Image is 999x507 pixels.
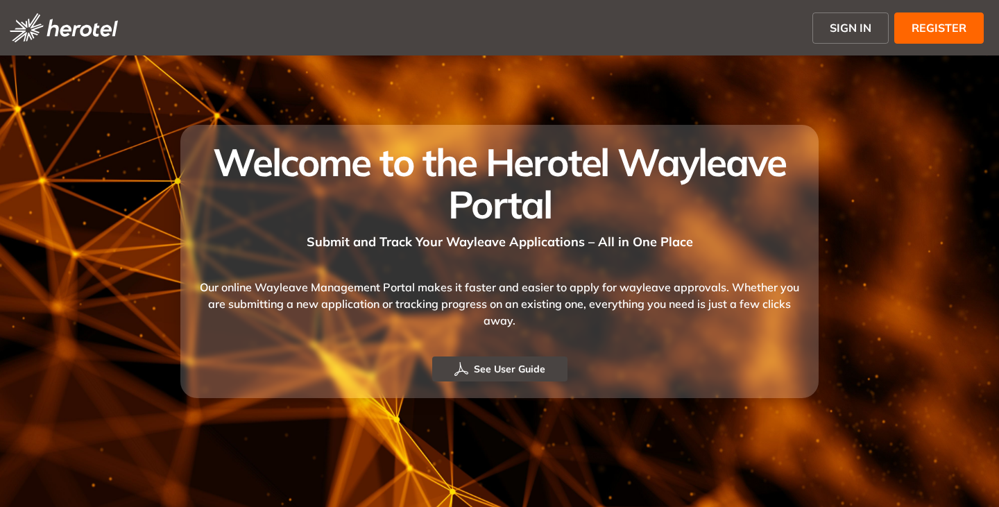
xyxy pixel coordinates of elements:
span: See User Guide [474,361,545,377]
button: SIGN IN [812,12,889,44]
span: REGISTER [912,19,966,36]
img: logo [10,13,118,42]
div: Submit and Track Your Wayleave Applications – All in One Place [197,225,802,251]
span: SIGN IN [830,19,871,36]
button: REGISTER [894,12,984,44]
div: Our online Wayleave Management Portal makes it faster and easier to apply for wayleave approvals.... [197,251,802,356]
span: Welcome to the Herotel Wayleave Portal [213,138,785,228]
button: See User Guide [432,356,567,381]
